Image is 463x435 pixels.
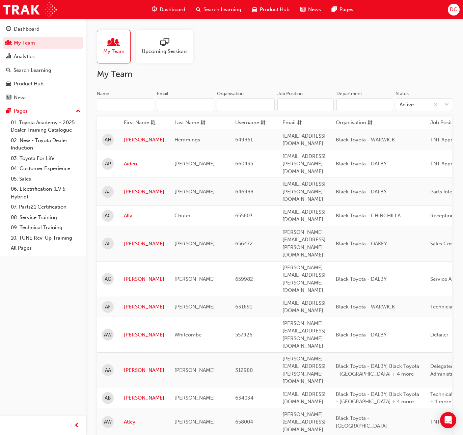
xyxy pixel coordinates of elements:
[174,332,201,338] span: Whitcombe
[297,119,302,127] span: sorting-icon
[105,160,111,168] span: AP
[300,5,305,14] span: news-icon
[3,2,57,17] img: Trak
[336,415,387,429] span: Black Toyota - [GEOGRAPHIC_DATA]
[282,209,326,223] span: [EMAIL_ADDRESS][DOMAIN_NAME]
[295,3,326,17] a: news-iconNews
[174,395,215,401] span: [PERSON_NAME]
[14,94,27,102] div: News
[157,90,168,97] div: Email
[3,37,83,49] a: My Team
[8,153,83,164] a: 03. Toyota For Life
[252,5,257,14] span: car-icon
[6,54,11,60] span: chart-icon
[282,119,320,127] button: Emailsorting-icon
[14,80,44,88] div: Product Hub
[6,67,11,74] span: search-icon
[8,202,83,212] a: 07. Parts21 Certification
[174,137,200,143] span: Hemmings
[430,119,459,127] span: Job Position
[160,38,169,48] span: sessionType_ONLINE_URL-icon
[8,163,83,174] a: 04. Customer Experience
[97,69,452,80] h2: My Team
[174,161,215,167] span: [PERSON_NAME]
[105,303,111,311] span: AF
[235,419,253,425] span: 658004
[235,304,252,310] span: 631691
[124,240,164,248] a: [PERSON_NAME]
[308,6,321,13] span: News
[105,275,111,283] span: AG
[260,6,290,13] span: Product Hub
[450,6,457,13] span: DC
[6,40,11,46] span: people-icon
[174,241,215,247] span: [PERSON_NAME]
[336,213,401,219] span: Black Toyota - CHINCHILLA
[282,300,326,314] span: [EMAIL_ADDRESS][DOMAIN_NAME]
[282,153,326,174] span: [EMAIL_ADDRESS][PERSON_NAME][DOMAIN_NAME]
[105,188,111,196] span: AJ
[14,107,28,115] div: Pages
[124,418,164,426] a: Atley
[235,276,253,282] span: 659982
[103,48,125,55] span: My Team
[142,48,188,55] span: Upcoming Sessions
[235,241,253,247] span: 656472
[8,117,83,135] a: 01. Toyota Academy - 2025 Dealer Training Catalogue
[339,6,353,13] span: Pages
[174,119,212,127] button: Last Namesorting-icon
[3,105,83,117] button: Pages
[8,135,83,153] a: 02. New - Toyota Dealer Induction
[3,23,83,35] a: Dashboard
[430,213,459,219] span: Receptionist
[151,119,156,127] span: asc-icon
[124,188,164,196] a: [PERSON_NAME]
[396,90,409,97] div: Status
[6,108,11,114] span: pages-icon
[109,38,118,48] span: people-icon
[174,367,215,373] span: [PERSON_NAME]
[336,119,366,127] span: Organisation
[157,98,214,111] input: Email
[336,161,387,167] span: Black Toyota - DALBY
[196,5,201,14] span: search-icon
[282,391,326,405] span: [EMAIL_ADDRESS][DOMAIN_NAME]
[124,119,149,127] span: First Name
[97,90,109,97] div: Name
[8,212,83,223] a: 08. Service Training
[282,119,296,127] span: Email
[336,332,387,338] span: Black Toyota - DALBY
[235,119,259,127] span: Username
[444,101,449,109] span: down-icon
[8,184,83,202] a: 06. Electrification (EV & Hybrid)
[6,26,11,32] span: guage-icon
[3,64,83,77] a: Search Learning
[105,136,111,144] span: AH
[282,356,326,385] span: [PERSON_NAME][EMAIL_ADDRESS][PERSON_NAME][DOMAIN_NAME]
[336,98,393,111] input: Department
[124,160,164,168] a: Aiden
[146,3,191,17] a: guage-iconDashboard
[8,222,83,233] a: 09. Technical Training
[14,25,39,33] div: Dashboard
[13,66,51,74] div: Search Learning
[336,189,387,195] span: Black Toyota - DALBY
[104,331,112,339] span: AW
[97,30,136,63] a: My Team
[336,119,373,127] button: Organisationsorting-icon
[336,241,387,247] span: Black Toyota - OAKEY
[174,213,191,219] span: Chuter
[174,304,215,310] span: [PERSON_NAME]
[336,90,362,97] div: Department
[277,98,334,111] input: Job Position
[400,101,414,109] div: Active
[124,119,161,127] button: First Nameasc-icon
[332,5,337,14] span: pages-icon
[3,22,83,105] button: DashboardMy TeamAnalyticsSearch LearningProduct HubNews
[174,119,199,127] span: Last Name
[235,137,253,143] span: 649861
[282,320,326,349] span: [PERSON_NAME][EMAIL_ADDRESS][PERSON_NAME][DOMAIN_NAME]
[282,229,326,258] span: [PERSON_NAME][EMAIL_ADDRESS][PERSON_NAME][DOMAIN_NAME]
